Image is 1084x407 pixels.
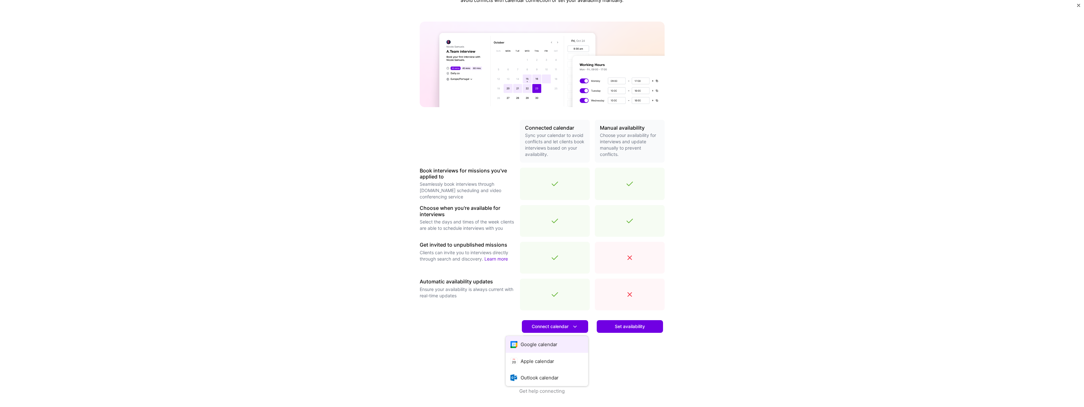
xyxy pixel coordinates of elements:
[510,341,518,348] i: icon Google
[519,388,565,407] button: Get help connecting
[615,323,645,330] span: Set availability
[506,369,588,386] button: Outlook calendar
[510,358,518,365] i: icon AppleCalendar
[600,132,660,158] p: Choose your availability for interviews and update manually to prevent conflicts.
[420,22,665,107] img: A.Team calendar banner
[600,125,660,131] h3: Manual availability
[420,181,515,200] p: Seamlessly book interviews through [DOMAIN_NAME] scheduling and video conferencing service
[572,323,578,330] i: icon DownArrowWhite
[420,242,515,248] h3: Get invited to unpublished missions
[525,132,585,158] p: Sync your calendar to avoid conflicts and let clients book interviews based on your availability.
[532,323,578,330] span: Connect calendar
[525,125,585,131] h3: Connected calendar
[522,320,588,333] button: Connect calendar
[484,256,508,262] a: Learn more
[420,249,515,262] p: Clients can invite you to interviews directly through search and discovery.
[597,320,663,333] button: Set availability
[420,279,515,285] h3: Automatic availability updates
[420,219,515,231] p: Select the days and times of the week clients are able to schedule interviews with you
[510,374,518,381] i: icon OutlookCalendar
[506,353,588,370] button: Apple calendar
[420,286,515,299] p: Ensure your availability is always current with real-time updates
[522,335,588,348] a: Learn more
[420,205,515,217] h3: Choose when you're available for interviews
[1077,4,1080,10] button: Close
[506,336,588,353] button: Google calendar
[420,168,515,180] h3: Book interviews for missions you've applied to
